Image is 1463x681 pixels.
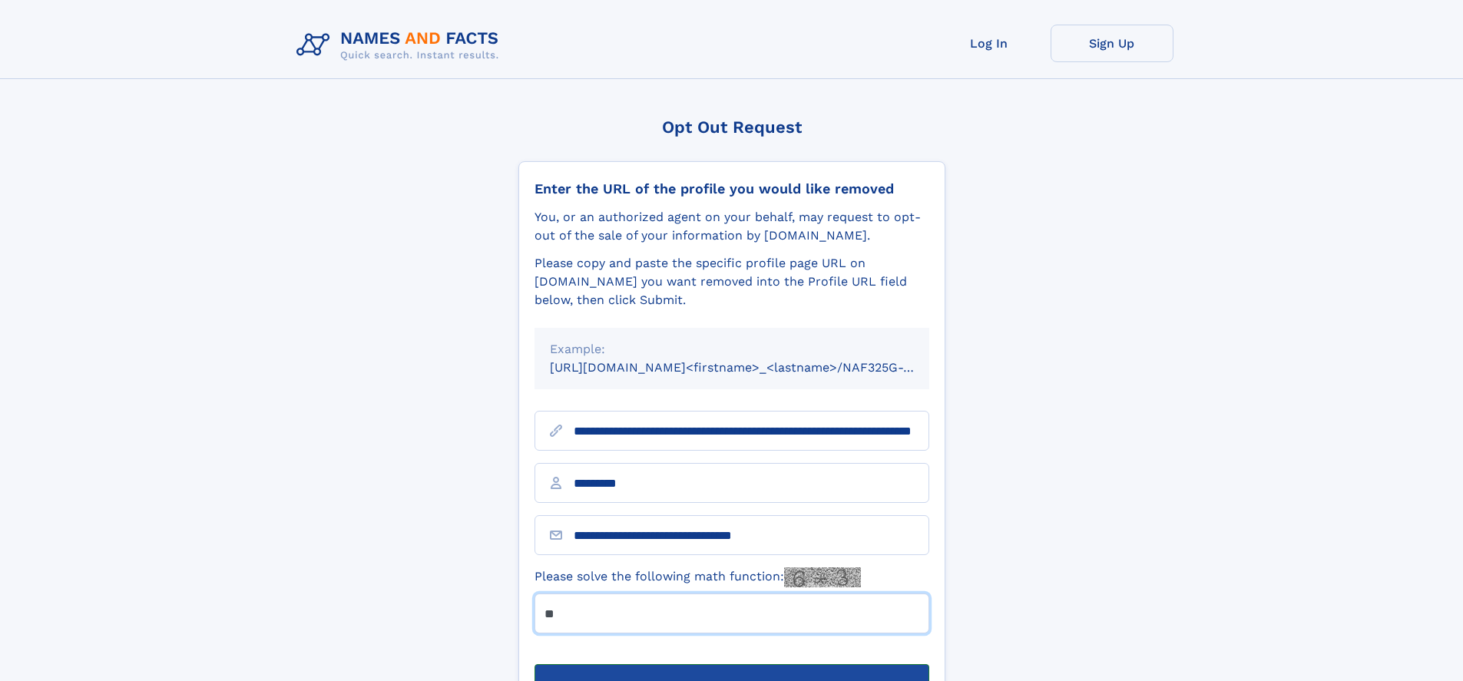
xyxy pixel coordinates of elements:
[518,117,945,137] div: Opt Out Request
[290,25,511,66] img: Logo Names and Facts
[535,180,929,197] div: Enter the URL of the profile you would like removed
[535,254,929,309] div: Please copy and paste the specific profile page URL on [DOMAIN_NAME] you want removed into the Pr...
[535,567,861,587] label: Please solve the following math function:
[550,340,914,359] div: Example:
[535,208,929,245] div: You, or an authorized agent on your behalf, may request to opt-out of the sale of your informatio...
[550,360,958,375] small: [URL][DOMAIN_NAME]<firstname>_<lastname>/NAF325G-xxxxxxxx
[928,25,1051,62] a: Log In
[1051,25,1173,62] a: Sign Up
